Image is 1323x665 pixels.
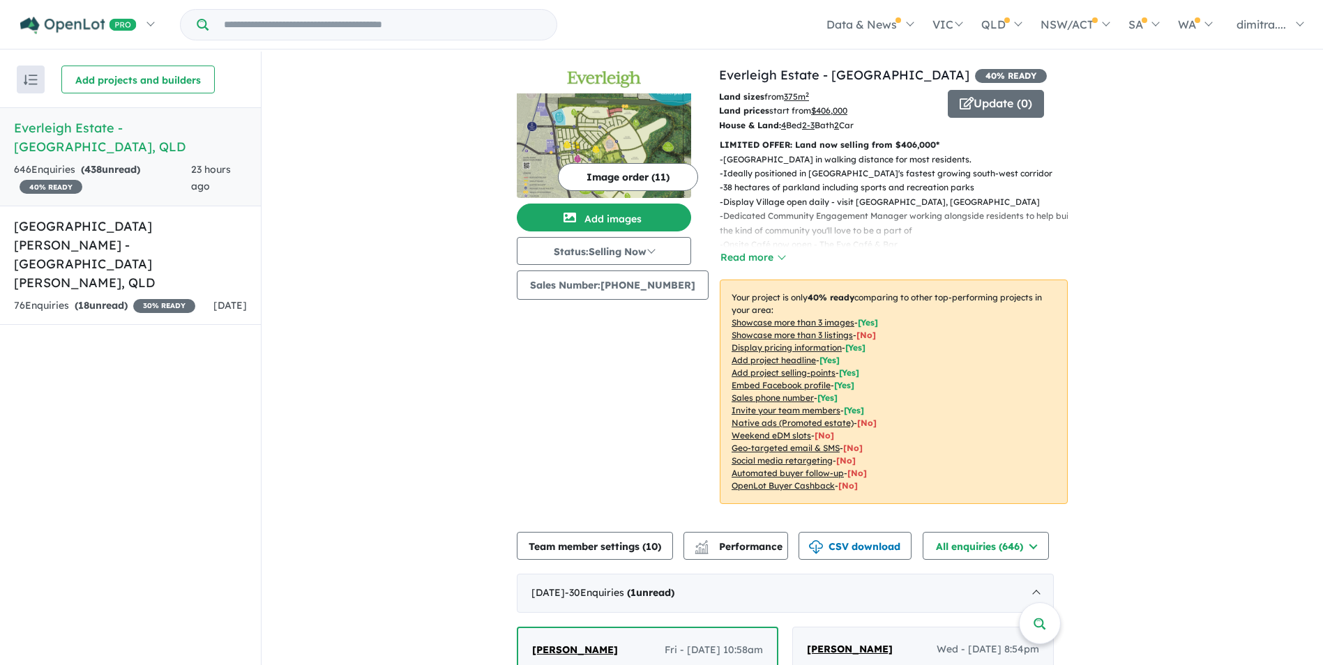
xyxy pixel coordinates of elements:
span: 40 % READY [975,69,1047,83]
button: Status:Selling Now [517,237,691,265]
span: [ Yes ] [819,355,840,365]
u: Showcase more than 3 listings [732,330,853,340]
button: Read more [720,250,785,266]
span: - 30 Enquir ies [565,586,674,599]
u: Social media retargeting [732,455,833,466]
u: 375 m [784,91,809,102]
a: [PERSON_NAME] [532,642,618,659]
span: Fri - [DATE] 10:58am [665,642,763,659]
button: Add projects and builders [61,66,215,93]
strong: ( unread) [81,163,140,176]
input: Try estate name, suburb, builder or developer [211,10,554,40]
a: Everleigh Estate - [GEOGRAPHIC_DATA] [719,67,969,83]
b: House & Land: [719,120,781,130]
u: Display pricing information [732,342,842,353]
span: 438 [84,163,102,176]
u: Automated buyer follow-up [732,468,844,478]
span: [No] [847,468,867,478]
span: 30 % READY [133,299,195,313]
u: Showcase more than 3 images [732,317,854,328]
img: bar-chart.svg [695,544,709,553]
sup: 2 [806,91,809,98]
u: Add project selling-points [732,367,836,378]
img: Everleigh Estate - Greenbank Logo [522,71,686,88]
span: [ Yes ] [817,392,838,403]
u: Weekend eDM slots [732,430,811,441]
p: - Ideally positioned in [GEOGRAPHIC_DATA]'s fastest growing south-west corridor [720,167,1079,181]
img: Everleigh Estate - Greenbank [517,93,691,198]
button: CSV download [799,532,912,560]
u: $ 406,000 [811,105,847,116]
b: Land prices [719,105,769,116]
span: 18 [78,299,89,312]
span: [ Yes ] [845,342,865,353]
div: 646 Enquir ies [14,162,191,195]
b: Land sizes [719,91,764,102]
span: 23 hours ago [191,163,231,192]
strong: ( unread) [627,586,674,599]
u: Native ads (Promoted estate) [732,418,854,428]
h5: Everleigh Estate - [GEOGRAPHIC_DATA] , QLD [14,119,247,156]
button: Add images [517,204,691,231]
button: Update (0) [948,90,1044,118]
span: Performance [697,540,783,553]
p: - [GEOGRAPHIC_DATA] in walking distance for most residents. [720,153,1079,167]
u: 2 [834,120,839,130]
p: from [719,90,937,104]
div: [DATE] [517,574,1054,613]
span: [DATE] [213,299,247,312]
u: Add project headline [732,355,816,365]
u: OpenLot Buyer Cashback [732,480,835,491]
strong: ( unread) [75,299,128,312]
span: [ Yes ] [834,380,854,390]
h5: [GEOGRAPHIC_DATA][PERSON_NAME] - [GEOGRAPHIC_DATA][PERSON_NAME] , QLD [14,217,247,292]
p: LIMITED OFFER: Land now selling from $406,000* [720,138,1068,152]
img: line-chart.svg [695,540,708,548]
img: download icon [809,540,823,554]
img: Openlot PRO Logo White [20,17,137,34]
span: [No] [838,480,858,491]
button: Performance [683,532,788,560]
p: - Onsite Café now open - The Eve Café & Bar [720,238,1079,252]
span: 10 [646,540,658,553]
u: Geo-targeted email & SMS [732,443,840,453]
p: Bed Bath Car [719,119,937,132]
a: [PERSON_NAME] [807,641,893,658]
u: 2-3 [802,120,815,130]
p: - Display Village open daily - visit [GEOGRAPHIC_DATA], [GEOGRAPHIC_DATA] [720,195,1079,209]
u: 4 [781,120,786,130]
span: [No] [843,443,863,453]
p: - Dedicated Community Engagement Manager working alongside residents to help build the kind of co... [720,209,1079,238]
u: Sales phone number [732,392,814,403]
div: 76 Enquir ies [14,298,195,314]
button: Team member settings (10) [517,532,673,560]
span: [ Yes ] [858,317,878,328]
button: Image order (11) [558,163,698,191]
p: Your project is only comparing to other top-performing projects in your area: - - - - - - - - - -... [720,280,1068,504]
p: - 38 hectares of parkland including sports and recreation parks [720,181,1079,194]
a: Everleigh Estate - Greenbank LogoEverleigh Estate - Greenbank [517,66,691,198]
span: dimitra.... [1237,17,1286,31]
span: 1 [630,586,636,599]
span: [ Yes ] [844,405,864,415]
span: Wed - [DATE] 8:54pm [937,641,1039,658]
span: [No] [857,418,877,428]
span: 40 % READY [20,180,82,194]
u: Invite your team members [732,405,840,415]
span: [ Yes ] [839,367,859,378]
button: Sales Number:[PHONE_NUMBER] [517,270,709,300]
button: All enquiries (646) [923,532,1049,560]
span: [No] [836,455,856,466]
span: [PERSON_NAME] [532,643,618,656]
img: sort.svg [24,75,38,85]
span: [No] [815,430,834,441]
b: 40 % ready [808,292,854,303]
u: Embed Facebook profile [732,380,831,390]
span: [PERSON_NAME] [807,643,893,655]
p: start from [719,104,937,118]
span: [ No ] [856,330,876,340]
